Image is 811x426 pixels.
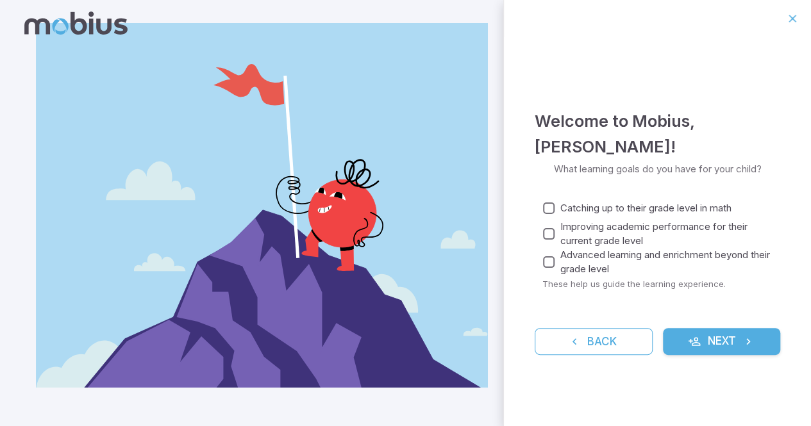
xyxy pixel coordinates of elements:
[560,201,732,215] span: Catching up to their grade level in math
[535,108,780,160] h4: Welcome to Mobius , [PERSON_NAME] !
[535,328,653,355] button: Back
[542,278,780,290] p: These help us guide the learning experience.
[663,328,781,355] button: Next
[560,220,770,248] span: Improving academic performance for their current grade level
[554,162,762,176] p: What learning goals do you have for your child?
[560,248,770,276] span: Advanced learning and enrichment beyond their grade level
[36,23,488,388] img: parent_2-illustration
